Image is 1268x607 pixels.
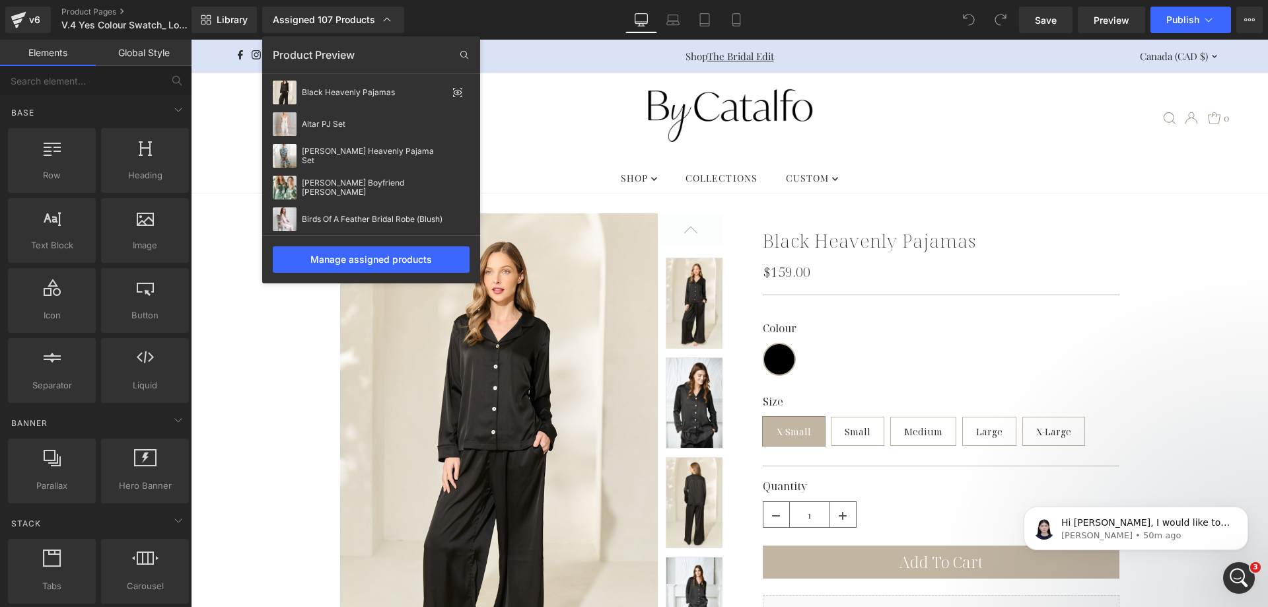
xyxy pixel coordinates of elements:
[481,124,580,153] a: COLLECTIONS
[44,1,55,32] a: Facebook
[572,190,785,213] a: Black Heavenly Pajamas
[973,73,985,85] button: Open Search
[302,88,447,97] div: Black Heavenly Pajamas
[721,7,752,33] a: Mobile
[96,40,192,66] a: Global Style
[30,102,260,127] input: Name
[41,257,510,269] label: Attach your inspiration photos
[572,283,929,303] label: Colour
[30,188,499,274] textarea: How can we help you?
[1236,7,1263,33] button: More
[380,3,697,30] p: Shop
[1004,479,1268,571] iframe: Intercom notifications message
[657,7,689,33] a: Laptop
[192,7,257,33] a: New Library
[30,133,260,159] input: Wedding Date
[302,147,447,165] div: [PERSON_NAME] Heavenly Pajama Set
[713,378,752,406] span: Medium
[217,14,248,26] span: Library
[30,165,499,251] textarea: Describe your dream dresses (i.e. silhouette, fabric, colour, prints, etc.). Please attach your i...
[708,511,792,533] span: Add To Cart
[5,7,51,33] a: v6
[26,11,43,28] div: v6
[470,218,531,315] a: Woman wearing black silky pajama set with button-up long sleeve top and elastic drawstring waistb...
[572,441,929,462] label: Quantity
[475,218,536,309] img: Woman wearing black silky pajama set with button-up long sleeve top and elastic drawstring waistb...
[1250,562,1261,573] span: 3
[105,238,185,252] span: Image
[30,32,499,48] p: We'd Love To Hear From You!
[475,318,536,409] img: womens black silky pajama set with mother of pearl button up pj top
[454,47,622,106] img: By Catalfo
[273,246,470,273] div: Manage assigned products
[61,20,188,30] span: V.4 Yes Colour Swatch_ Loungewear Template
[30,32,499,56] p: Custom Dress Inquiry
[75,1,89,32] a: Pinterest
[30,90,260,115] input: Name
[995,73,1006,85] a: Log In/Create Account
[516,10,583,23] a: The Bridal Edit
[269,102,499,127] input: E-mail
[30,153,499,178] input: Subject
[12,168,92,182] span: Row
[105,579,185,593] span: Carousel
[1150,7,1231,33] button: Publish
[12,308,92,322] span: Icon
[572,225,619,240] span: $159.00
[302,215,447,224] div: Birds Of A Feather Bridal Robe (Blush)
[1016,63,1038,94] a: Open cart
[1017,63,1039,94] button: Open cart
[57,1,73,32] a: Instagram
[1033,63,1038,94] span: 0
[417,124,479,153] a: SHOP
[269,90,499,115] input: E-mail address
[845,378,880,406] span: X-Large
[30,55,499,71] p: Please tell us more about your business and how we can help you.
[1094,13,1129,27] span: Preview
[582,124,660,153] a: CUSTOM
[470,417,531,515] a: Back view of woman wearing black silky pajamas with sleeve top and elastic drawstring waist band.
[1223,562,1255,594] iframe: Intercom live chat
[105,168,185,182] span: Heading
[302,178,447,197] div: [PERSON_NAME] Boyfriend [PERSON_NAME]
[475,417,536,509] img: Back view of woman wearing black silky pajamas with sleeve top and elastic drawstring waist band.
[572,506,929,539] button: Add To Cart
[273,13,394,26] div: Assigned 107 Products
[105,479,185,493] span: Hero Banner
[12,238,92,252] span: Text Block
[30,122,260,147] input: Business Name
[10,517,42,530] span: Stack
[105,378,185,392] span: Liquid
[470,318,531,415] a: womens black silky pajama set with mother of pearl button up pj top
[12,579,92,593] span: Tabs
[572,356,929,376] label: Size
[105,308,185,322] span: Button
[987,7,1014,33] button: Redo
[1035,13,1057,27] span: Save
[956,7,982,33] button: Undo
[262,44,480,65] div: Product Preview
[12,378,92,392] span: Separator
[30,63,499,81] p: Let's start designing your custom dress!
[10,417,49,429] span: Banner
[586,378,620,406] span: X-Small
[302,120,447,129] div: Altar PJ Set
[689,7,721,33] a: Tablet
[10,106,36,119] span: Base
[269,122,499,147] input: Website
[12,479,92,493] span: Parallax
[1078,7,1145,33] a: Preview
[785,378,812,406] span: Large
[44,288,201,299] p: Yes, please add me to your mailing list!
[61,7,213,17] a: Product Pages
[1166,15,1199,25] span: Publish
[654,378,680,406] span: Small
[625,7,657,33] a: Desktop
